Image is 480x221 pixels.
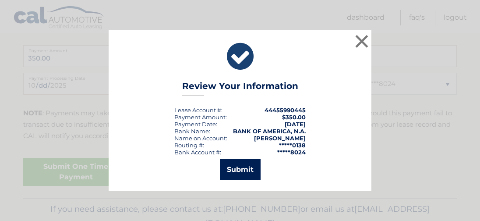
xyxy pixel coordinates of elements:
h3: Review Your Information [182,81,298,96]
div: Payment Amount: [174,114,227,121]
button: Submit [220,159,261,180]
span: Payment Date [174,121,216,128]
div: Bank Account #: [174,149,221,156]
strong: [PERSON_NAME] [254,135,306,142]
strong: BANK OF AMERICA, N.A. [233,128,306,135]
div: Name on Account: [174,135,227,142]
strong: 44455990445 [265,107,306,114]
button: × [353,32,371,50]
div: : [174,121,217,128]
div: Lease Account #: [174,107,222,114]
span: [DATE] [285,121,306,128]
div: Routing #: [174,142,204,149]
div: Bank Name: [174,128,210,135]
span: $350.00 [282,114,306,121]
